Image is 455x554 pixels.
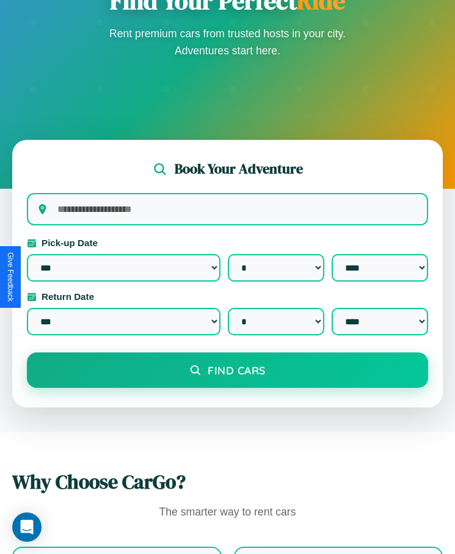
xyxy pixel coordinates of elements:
[106,25,350,59] p: Rent premium cars from trusted hosts in your city. Adventures start here.
[27,352,428,388] button: Find Cars
[12,512,42,542] div: Open Intercom Messenger
[27,291,428,302] label: Return Date
[12,468,443,495] h2: Why Choose CarGo?
[6,252,15,302] div: Give Feedback
[12,503,443,522] p: The smarter way to rent cars
[175,159,303,178] h2: Book Your Adventure
[27,238,428,248] label: Pick-up Date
